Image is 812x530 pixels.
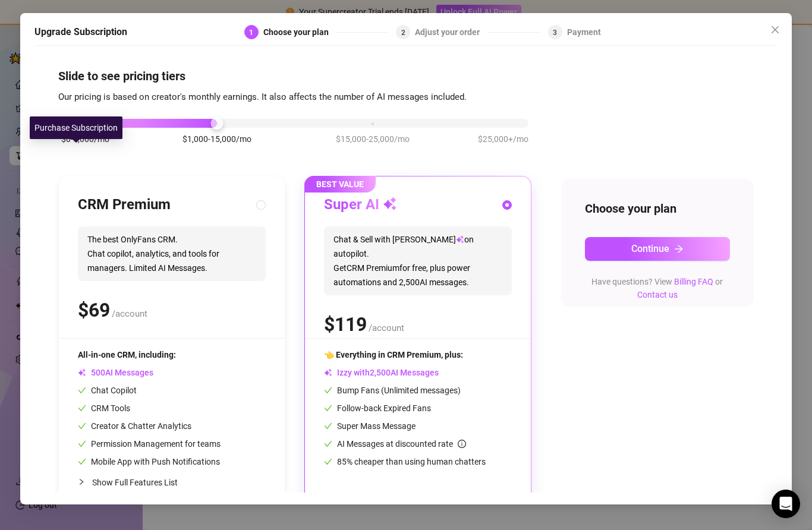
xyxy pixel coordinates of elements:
span: info-circle [458,440,466,448]
span: Chat & Sell with [PERSON_NAME] on autopilot. Get CRM Premium for free, plus power automations and... [324,226,512,295]
span: Show Full Features List [92,478,178,487]
span: collapsed [78,478,85,485]
span: 👈 Everything in CRM Premium, plus: [324,350,463,359]
span: Chat Copilot [78,386,137,395]
span: check [78,386,86,395]
span: AI Messages [78,368,153,377]
span: $25,000+/mo [478,132,528,146]
div: Open Intercom Messenger [772,490,800,518]
span: Super Mass Message [324,421,416,431]
span: AI Messages at discounted rate [337,439,466,449]
span: /account [112,308,147,319]
span: check [324,386,332,395]
span: /account [369,323,404,333]
span: Bump Fans (Unlimited messages) [324,386,461,395]
span: BEST VALUE [304,176,376,193]
span: Close [766,25,785,34]
span: $15,000-25,000/mo [336,132,410,146]
span: check [78,404,86,412]
div: Purchase Subscription [30,116,122,139]
h4: Choose your plan [585,200,730,217]
span: $ [324,313,367,336]
span: Our pricing is based on creator's monthly earnings. It also affects the number of AI messages inc... [58,92,467,102]
h5: Upgrade Subscription [34,25,127,39]
span: Mobile App with Push Notifications [78,457,220,466]
span: Izzy with AI Messages [324,368,439,377]
span: check [78,458,86,466]
span: 1 [250,29,254,37]
a: Billing FAQ [675,277,714,286]
button: Close [766,20,785,39]
span: arrow-right [674,244,684,254]
h4: Slide to see pricing tiers [58,68,754,84]
div: Show Full Features List [78,468,266,496]
span: $ [78,299,110,321]
span: check [78,440,86,448]
button: Continuearrow-right [585,237,730,261]
div: Payment [567,25,601,39]
a: Contact us [637,290,678,299]
span: CRM Tools [78,403,130,413]
span: check [78,422,86,430]
span: $0-1,000/mo [61,132,109,146]
span: close [770,25,780,34]
span: Have questions? View or [592,277,723,299]
span: All-in-one CRM, including: [78,350,176,359]
h3: CRM Premium [78,195,171,214]
span: 3 [553,29,558,37]
span: Continue [631,244,669,255]
span: Permission Management for teams [78,439,221,449]
span: 2 [401,29,405,37]
span: check [324,404,332,412]
span: check [324,422,332,430]
h3: Super AI [324,195,397,214]
span: The best OnlyFans CRM. Chat copilot, analytics, and tools for managers. Limited AI Messages. [78,226,266,281]
span: $1,000-15,000/mo [182,132,251,146]
div: Adjust your order [416,25,487,39]
span: check [324,440,332,448]
span: 85% cheaper than using human chatters [324,457,486,466]
span: check [324,458,332,466]
div: Choose your plan [263,25,336,39]
span: Creator & Chatter Analytics [78,421,191,431]
span: Follow-back Expired Fans [324,403,431,413]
